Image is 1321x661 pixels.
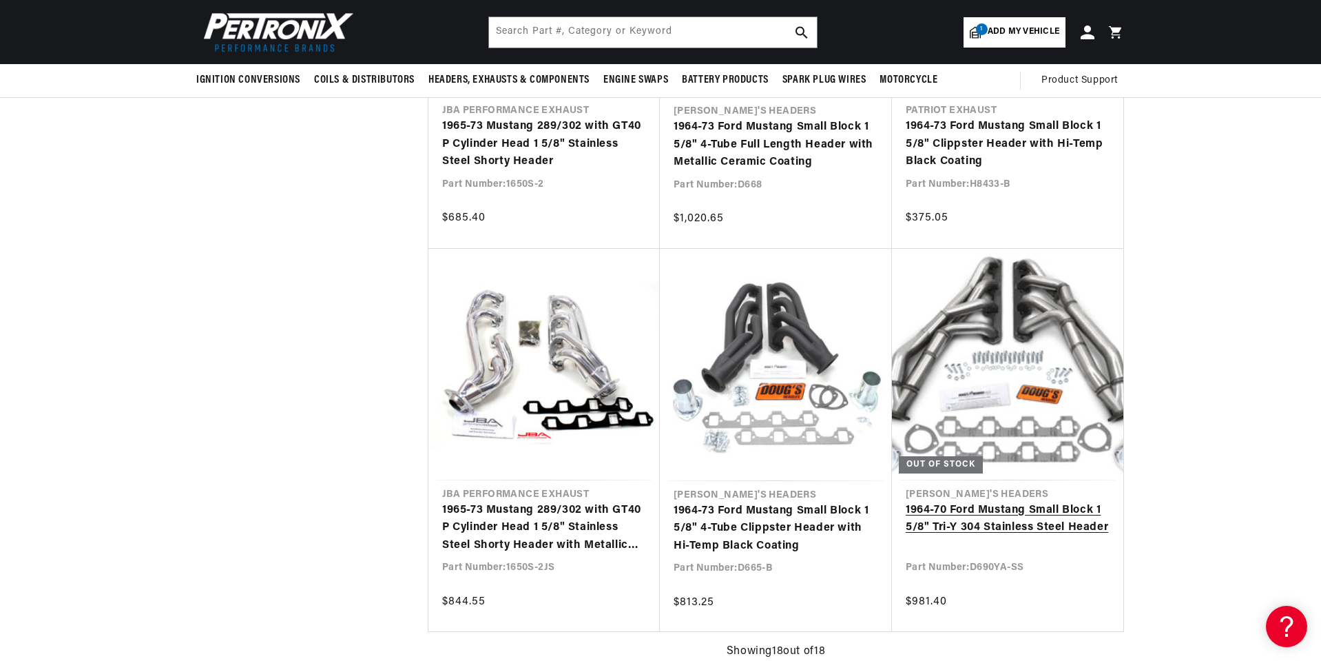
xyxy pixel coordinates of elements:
[422,64,596,96] summary: Headers, Exhausts & Components
[674,119,878,172] a: 1964-73 Ford Mustang Small Block 1 5/8" 4-Tube Full Length Header with Metallic Ceramic Coating
[880,73,937,88] span: Motorcycle
[976,23,988,35] span: 1
[682,73,769,88] span: Battery Products
[603,73,668,88] span: Engine Swaps
[196,64,307,96] summary: Ignition Conversions
[307,64,422,96] summary: Coils & Distributors
[314,73,415,88] span: Coils & Distributors
[787,17,817,48] button: search button
[964,17,1065,48] a: 1Add my vehicle
[873,64,944,96] summary: Motorcycle
[428,73,590,88] span: Headers, Exhausts & Components
[442,502,646,555] a: 1965-73 Mustang 289/302 with GT40 P Cylinder Head 1 5/8" Stainless Steel Shorty Header with Metal...
[596,64,675,96] summary: Engine Swaps
[196,73,300,88] span: Ignition Conversions
[674,502,878,556] a: 1964-73 Ford Mustang Small Block 1 5/8" 4-Tube Clippster Header with Hi-Temp Black Coating
[196,8,355,56] img: Pertronix
[776,64,873,96] summary: Spark Plug Wires
[906,502,1110,537] a: 1964-70 Ford Mustang Small Block 1 5/8" Tri-Y 304 Stainless Steel Header
[489,17,817,48] input: Search Part #, Category or Keyword
[1041,64,1125,97] summary: Product Support
[906,118,1110,171] a: 1964-73 Ford Mustang Small Block 1 5/8" Clippster Header with Hi-Temp Black Coating
[988,26,1059,39] span: Add my vehicle
[1041,73,1118,88] span: Product Support
[782,73,866,88] span: Spark Plug Wires
[675,64,776,96] summary: Battery Products
[727,643,825,661] span: Showing 18 out of 18
[442,118,646,171] a: 1965-73 Mustang 289/302 with GT40 P Cylinder Head 1 5/8" Stainless Steel Shorty Header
